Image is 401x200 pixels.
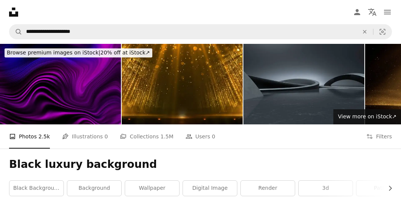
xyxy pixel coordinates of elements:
a: Illustrations 0 [62,124,108,149]
span: View more on iStock ↗ [338,113,396,119]
a: View more on iStock↗ [333,109,401,124]
button: Clear [356,25,373,39]
form: Find visuals sitewide [9,24,392,39]
button: Language [365,5,380,20]
button: Filters [366,124,392,149]
a: 3d [299,181,353,196]
button: Search Unsplash [9,25,22,39]
img: 3D rendering of indoor black curved luminous space [243,44,364,124]
a: digital image [183,181,237,196]
a: background [67,181,121,196]
a: black background [9,181,63,196]
a: Home — Unsplash [9,8,18,17]
img: Award Background. Luxury Premium Graphic. Modern Royal Vintage Presentation Background. Hollywood... [122,44,243,124]
a: wallpaper [125,181,179,196]
a: render [241,181,295,196]
button: Visual search [373,25,392,39]
span: 1.5M [160,132,173,141]
h1: Black luxury background [9,158,392,171]
span: 0 [105,132,108,141]
span: 0 [212,132,215,141]
span: Browse premium images on iStock | [7,50,100,56]
button: Menu [380,5,395,20]
a: Users 0 [186,124,215,149]
div: 20% off at iStock ↗ [5,48,152,57]
a: Collections 1.5M [120,124,173,149]
button: scroll list to the right [383,181,392,196]
a: Log in / Sign up [350,5,365,20]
